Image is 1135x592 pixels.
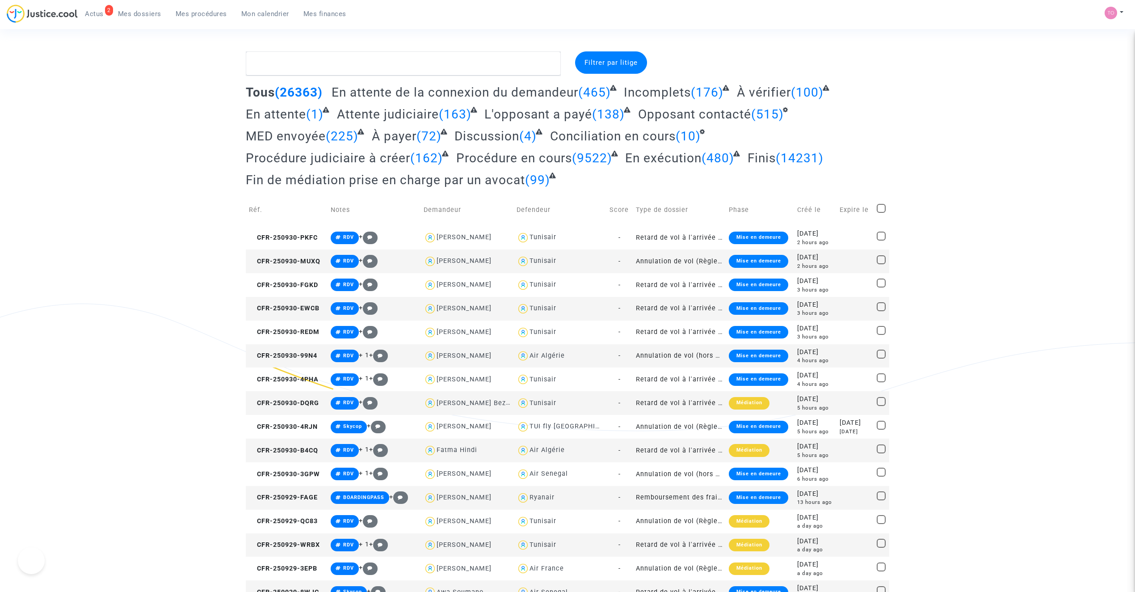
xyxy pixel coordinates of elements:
td: Annulation de vol (hors UE - Convention de [GEOGRAPHIC_DATA]) [633,344,726,368]
span: - [618,447,621,454]
span: + [359,304,378,312]
div: [PERSON_NAME] Bezzari [PERSON_NAME] [437,399,576,407]
span: RDV [343,329,354,335]
div: [DATE] [797,253,834,262]
span: CFR-250930-3GPW [249,470,320,478]
span: (9522) [572,151,612,165]
img: icon-user.svg [517,302,530,315]
div: [DATE] [797,371,834,381]
img: icon-user.svg [517,491,530,504]
div: Mise en demeure [729,326,788,338]
img: icon-user.svg [424,397,437,410]
img: icon-user.svg [424,562,437,575]
span: - [618,376,621,383]
div: [DATE] [797,276,834,286]
img: icon-user.svg [424,373,437,386]
img: icon-user.svg [424,231,437,244]
span: + [359,233,378,241]
div: [PERSON_NAME] [437,423,492,430]
td: Defendeur [513,194,606,226]
div: Mise en demeure [729,373,788,386]
div: Tunisair [530,233,556,241]
div: [DATE] [797,347,834,357]
div: Médiation [729,562,769,575]
span: RDV [343,258,354,264]
div: Médiation [729,515,769,528]
div: 13 hours ago [797,499,834,506]
div: Tunisair [530,541,556,549]
img: icon-user.svg [424,302,437,315]
span: Fin de médiation prise en charge par un avocat [246,173,525,187]
div: Tunisair [530,376,556,383]
a: Mon calendrier [234,7,296,21]
img: icon-user.svg [424,515,437,528]
span: RDV [343,542,354,548]
span: - [618,258,621,265]
div: [PERSON_NAME] [437,470,492,478]
span: L'opposant a payé [484,107,592,122]
span: (14231) [776,151,824,165]
div: Air Senegal [530,470,568,478]
iframe: Help Scout Beacon - Open [18,547,45,574]
div: Tunisair [530,304,556,312]
td: Retard de vol à l'arrivée (hors UE - Convention de [GEOGRAPHIC_DATA]) [633,533,726,557]
img: icon-user.svg [517,255,530,268]
span: À payer [372,129,416,144]
span: RDV [343,305,354,311]
div: Air France [530,565,564,572]
td: Réf. [246,194,328,226]
td: Retard de vol à l'arrivée (Règlement CE n°261/2004) [633,226,726,249]
span: CFR-250930-DQRG [249,399,319,407]
span: CFR-250929-WRBX [249,541,320,549]
span: Mes procédures [176,10,227,18]
td: Demandeur [420,194,513,226]
div: 2 hours ago [797,262,834,270]
td: Expire le [837,194,873,226]
span: - [618,399,621,407]
span: - [618,304,621,312]
td: Annulation de vol (Règlement CE n°261/2004) [633,249,726,273]
span: + 1 [359,541,369,548]
span: CFR-250930-4RJN [249,423,318,431]
span: Procédure judiciaire à créer [246,151,410,165]
span: + [369,446,388,453]
span: CFR-250930-MUXQ [249,258,320,265]
div: 4 hours ago [797,357,834,364]
span: Mon calendrier [241,10,289,18]
div: [DATE] [840,428,870,436]
div: Fatma Hindi [437,446,477,454]
td: Phase [726,194,794,226]
span: CFR-250930-99N4 [249,352,317,359]
div: [DATE] [797,300,834,310]
span: En exécution [625,151,702,165]
img: icon-user.svg [517,279,530,292]
div: 2 [105,5,113,16]
span: Discussion [454,129,519,144]
span: + [359,257,378,264]
td: Retard de vol à l'arrivée (Règlement CE n°261/2004) [633,321,726,344]
td: Annulation de vol (Règlement CE n°261/2004) [633,415,726,439]
span: À vérifier [737,85,791,100]
div: [DATE] [840,418,870,428]
td: Retard de vol à l'arrivée (Règlement CE n°261/2004) [633,297,726,321]
div: Tunisair [530,257,556,265]
div: Tunisair [530,399,556,407]
div: [PERSON_NAME] [437,304,492,312]
img: icon-user.svg [424,326,437,339]
img: icon-user.svg [424,491,437,504]
a: Mes procédures [168,7,234,21]
span: Actus [85,10,104,18]
td: Retard de vol à l'arrivée (hors UE - Convention de [GEOGRAPHIC_DATA]) [633,439,726,462]
span: RDV [343,565,354,571]
span: + 1 [359,351,369,359]
td: Annulation de vol (hors UE - Convention de [GEOGRAPHIC_DATA]) [633,462,726,486]
div: [PERSON_NAME] [437,494,492,501]
span: Opposant contacté [638,107,751,122]
span: CFR-250929-3EPB [249,565,317,572]
span: (100) [791,85,824,100]
span: (138) [592,107,625,122]
span: RDV [343,447,354,453]
div: [PERSON_NAME] [437,352,492,359]
span: CFR-250930-4PHA [249,376,319,383]
div: Mise en demeure [729,421,788,433]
